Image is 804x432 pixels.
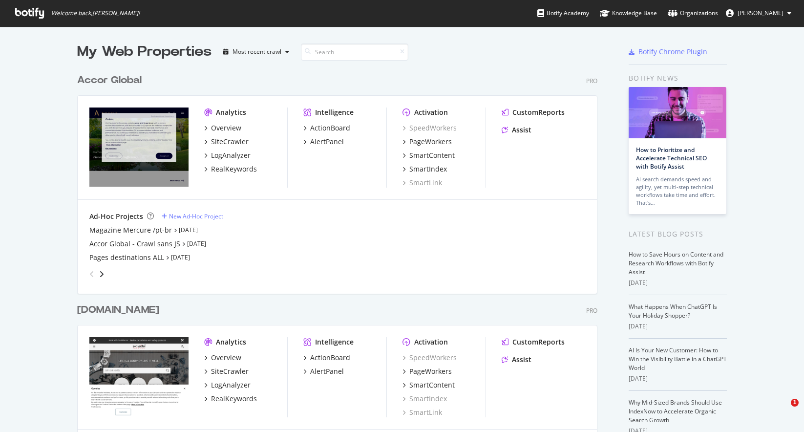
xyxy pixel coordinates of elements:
div: CustomReports [512,337,565,347]
div: SiteCrawler [211,137,249,147]
a: Assist [502,355,531,365]
div: Intelligence [315,108,354,117]
a: Assist [502,125,531,135]
div: angle-right [98,269,105,279]
div: RealKeywords [211,164,257,174]
a: Accor Global - Crawl sans JS [89,239,180,249]
a: How to Save Hours on Content and Research Workflows with Botify Assist [629,250,723,276]
a: RealKeywords [204,164,257,174]
a: AI Is Your New Customer: How to Win the Visibility Battle in a ChatGPT World [629,346,727,372]
div: [DATE] [629,374,727,383]
div: New Ad-Hoc Project [169,212,223,220]
div: ActionBoard [310,123,350,133]
a: New Ad-Hoc Project [162,212,223,220]
div: Most recent crawl [233,49,281,55]
a: SmartIndex [402,164,447,174]
div: SiteCrawler [211,367,249,376]
div: Assist [512,355,531,365]
a: SmartContent [402,151,455,160]
div: Knowledge Base [600,8,657,18]
a: Accor Global [77,73,146,87]
span: Steffie Kronek [738,9,783,17]
a: CustomReports [502,337,565,347]
a: How to Prioritize and Accelerate Technical SEO with Botify Assist [636,146,707,171]
div: Ad-Hoc Projects [89,212,143,221]
div: Botify Chrome Plugin [638,47,707,57]
div: AI search demands speed and agility, yet multi-step technical workflows take time and effort. Tha... [636,175,719,207]
div: Botify news [629,73,727,84]
div: Overview [211,353,241,363]
a: ActionBoard [303,123,350,133]
div: SmartContent [409,380,455,390]
img: www.swissotel.com [89,337,189,416]
a: LogAnalyzer [204,380,251,390]
a: Overview [204,353,241,363]
div: Pro [586,77,597,85]
div: RealKeywords [211,394,257,404]
div: ActionBoard [310,353,350,363]
iframe: Intercom live chat [771,399,794,422]
div: SmartIndex [409,164,447,174]
a: Magazine Mercure /pt-br [89,225,172,235]
a: SmartIndex [402,394,447,404]
div: Botify Academy [537,8,589,18]
a: AlertPanel [303,137,344,147]
a: SpeedWorkers [402,353,457,363]
div: Latest Blog Posts [629,229,727,239]
div: Accor Global [77,73,142,87]
a: PageWorkers [402,367,452,376]
div: Assist [512,125,531,135]
div: AlertPanel [310,137,344,147]
div: Analytics [216,108,246,117]
a: SmartLink [402,408,442,417]
a: SpeedWorkers [402,123,457,133]
a: [DATE] [171,253,190,261]
div: AlertPanel [310,367,344,376]
div: Activation [414,337,448,347]
div: [DATE] [629,279,727,287]
a: Pages destinations ALL [89,253,164,262]
a: PageWorkers [402,137,452,147]
a: SmartLink [402,178,442,188]
a: RealKeywords [204,394,257,404]
input: Search [301,43,408,61]
a: Overview [204,123,241,133]
div: LogAnalyzer [211,151,251,160]
div: My Web Properties [77,42,212,62]
img: How to Prioritize and Accelerate Technical SEO with Botify Assist [629,87,726,138]
div: PageWorkers [409,137,452,147]
a: ActionBoard [303,353,350,363]
div: CustomReports [512,108,565,117]
div: angle-left [85,266,98,282]
div: Organizations [668,8,718,18]
div: SmartContent [409,151,455,160]
div: [DATE] [629,322,727,331]
a: CustomReports [502,108,565,117]
a: What Happens When ChatGPT Is Your Holiday Shopper? [629,302,717,320]
a: SiteCrawler [204,137,249,147]
a: [DOMAIN_NAME] [77,303,163,317]
a: [DATE] [187,239,206,248]
a: LogAnalyzer [204,151,251,160]
img: all.accor.com [89,108,189,187]
a: SmartContent [402,380,455,390]
div: [DOMAIN_NAME] [77,303,159,317]
span: Welcome back, [PERSON_NAME] ! [51,9,140,17]
span: 1 [791,399,799,407]
button: [PERSON_NAME] [718,5,799,21]
div: Pro [586,306,597,315]
div: Intelligence [315,337,354,347]
div: PageWorkers [409,367,452,376]
div: LogAnalyzer [211,380,251,390]
a: AlertPanel [303,367,344,376]
div: Analytics [216,337,246,347]
a: SiteCrawler [204,367,249,376]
